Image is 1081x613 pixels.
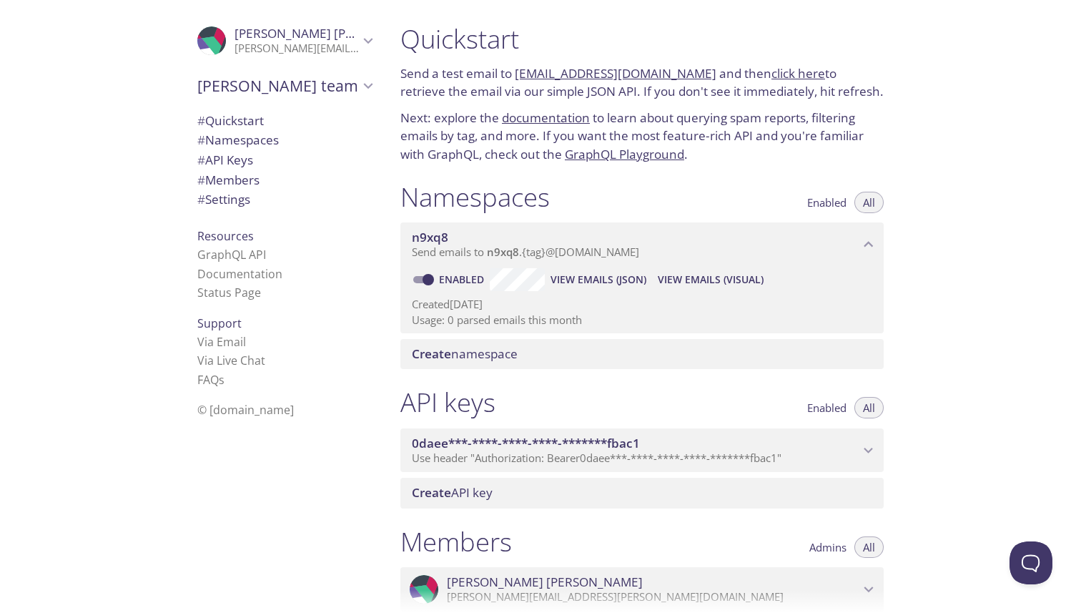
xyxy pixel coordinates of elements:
[545,268,652,291] button: View Emails (JSON)
[197,266,282,282] a: Documentation
[186,17,383,64] div: Gabriel Stabile
[197,132,205,148] span: #
[502,109,590,126] a: documentation
[400,478,884,508] div: Create API Key
[412,245,639,259] span: Send emails to . {tag} @[DOMAIN_NAME]
[186,150,383,170] div: API Keys
[400,222,884,267] div: n9xq8 namespace
[400,339,884,369] div: Create namespace
[235,41,359,56] p: [PERSON_NAME][EMAIL_ADDRESS][PERSON_NAME][DOMAIN_NAME]
[197,112,264,129] span: Quickstart
[197,172,260,188] span: Members
[197,247,266,263] a: GraphQL API
[437,273,490,286] a: Enabled
[412,484,493,501] span: API key
[1010,541,1052,584] iframe: Help Scout Beacon - Open
[186,130,383,150] div: Namespaces
[197,112,205,129] span: #
[186,111,383,131] div: Quickstart
[854,536,884,558] button: All
[801,536,855,558] button: Admins
[197,285,261,300] a: Status Page
[565,146,684,162] a: GraphQL Playground
[197,132,279,148] span: Namespaces
[197,402,294,418] span: © [DOMAIN_NAME]
[854,192,884,213] button: All
[400,23,884,55] h1: Quickstart
[197,191,250,207] span: Settings
[197,372,224,388] a: FAQ
[551,271,646,288] span: View Emails (JSON)
[197,334,246,350] a: Via Email
[197,152,253,168] span: API Keys
[799,192,855,213] button: Enabled
[186,190,383,210] div: Team Settings
[186,67,383,104] div: Gabriel's team
[412,229,448,245] span: n9xq8
[412,297,872,312] p: Created [DATE]
[412,484,451,501] span: Create
[412,345,518,362] span: namespace
[197,76,359,96] span: [PERSON_NAME] team
[186,170,383,190] div: Members
[197,191,205,207] span: #
[400,386,495,418] h1: API keys
[447,574,643,590] span: [PERSON_NAME] [PERSON_NAME]
[400,526,512,558] h1: Members
[400,109,884,164] p: Next: explore the to learn about querying spam reports, filtering emails by tag, and more. If you...
[652,268,769,291] button: View Emails (Visual)
[400,567,884,612] div: Gabriel Stabile
[799,397,855,418] button: Enabled
[197,315,242,331] span: Support
[487,245,519,259] span: n9xq8
[235,25,430,41] span: [PERSON_NAME] [PERSON_NAME]
[197,172,205,188] span: #
[400,181,550,213] h1: Namespaces
[412,345,451,362] span: Create
[854,397,884,418] button: All
[219,372,224,388] span: s
[197,353,265,368] a: Via Live Chat
[400,64,884,101] p: Send a test email to and then to retrieve the email via our simple JSON API. If you don't see it ...
[197,228,254,244] span: Resources
[412,313,872,328] p: Usage: 0 parsed emails this month
[771,65,825,82] a: click here
[658,271,764,288] span: View Emails (Visual)
[197,152,205,168] span: #
[515,65,716,82] a: [EMAIL_ADDRESS][DOMAIN_NAME]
